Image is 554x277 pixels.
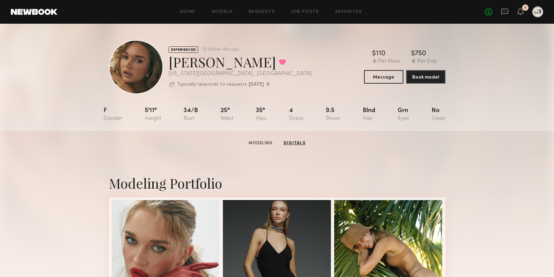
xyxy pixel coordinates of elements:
div: 750 [415,50,426,57]
div: [US_STATE][GEOGRAPHIC_DATA] , [GEOGRAPHIC_DATA] [169,71,312,77]
a: Home [180,10,195,14]
div: No [432,108,445,122]
a: Modeling [246,140,275,146]
a: Job Posts [291,10,319,14]
div: Modeling Portfolio [109,174,445,192]
a: Favorites [336,10,362,14]
div: 1 [524,6,526,10]
div: 34/b [184,108,198,122]
div: [PERSON_NAME] [169,53,312,71]
div: 5'11" [145,108,161,122]
div: Online 18hr ago [208,47,239,52]
div: $ [372,50,376,57]
a: Digitals [281,140,308,146]
p: Typically responds to requests [177,82,247,87]
div: 9.5 [326,108,340,122]
div: EXPERIENCED [169,46,198,53]
div: Blnd [363,108,375,122]
div: F [103,108,122,122]
div: Per Hour [378,59,400,65]
div: Grn [398,108,409,122]
a: Requests [249,10,275,14]
div: Per Day [417,59,437,65]
button: Book model [406,70,445,84]
div: 110 [376,50,385,57]
button: Message [364,70,403,84]
b: [DATE] [249,82,264,87]
div: 25" [221,108,233,122]
a: Models [212,10,232,14]
div: $ [411,50,415,57]
div: 35" [256,108,266,122]
div: 4 [289,108,303,122]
